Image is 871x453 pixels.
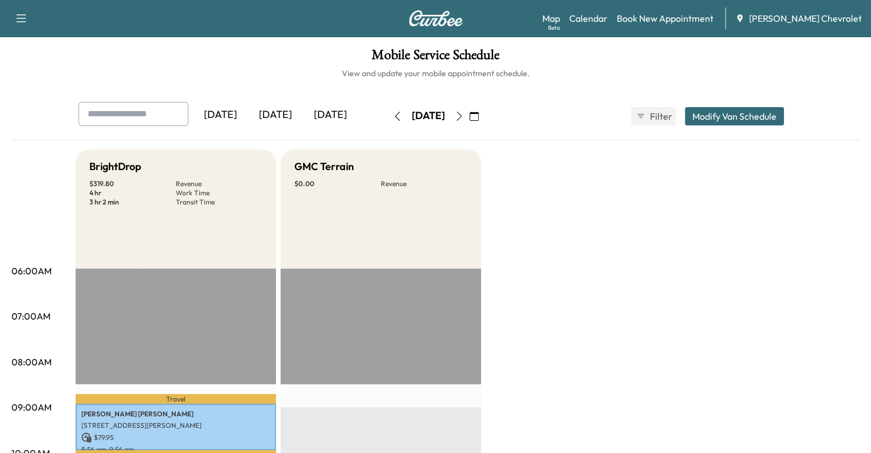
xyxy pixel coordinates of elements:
p: [PERSON_NAME] [PERSON_NAME] [81,409,270,419]
p: 3 hr 2 min [89,198,176,207]
button: Filter [631,107,676,125]
p: Travel [76,394,276,404]
h6: View and update your mobile appointment schedule. [11,68,860,79]
a: Calendar [569,11,608,25]
p: Revenue [381,179,467,188]
h5: GMC Terrain [294,159,354,175]
div: [DATE] [412,109,445,123]
div: [DATE] [193,102,248,128]
p: 06:00AM [11,264,52,278]
div: Beta [548,23,560,32]
p: $ 79.95 [81,432,270,443]
p: Work Time [176,188,262,198]
a: Book New Appointment [617,11,714,25]
h5: BrightDrop [89,159,141,175]
p: [STREET_ADDRESS][PERSON_NAME] [81,421,270,430]
p: $ 0.00 [294,179,381,188]
a: MapBeta [542,11,560,25]
h1: Mobile Service Schedule [11,48,860,68]
p: 09:00AM [11,400,52,414]
p: Transit Time [176,198,262,207]
span: [PERSON_NAME] Chevrolet [749,11,862,25]
div: [DATE] [303,102,358,128]
p: 08:00AM [11,355,52,369]
button: Modify Van Schedule [685,107,784,125]
img: Curbee Logo [408,10,463,26]
p: 4 hr [89,188,176,198]
p: 07:00AM [11,309,50,323]
span: Filter [650,109,671,123]
div: [DATE] [248,102,303,128]
p: $ 319.80 [89,179,176,188]
p: Revenue [176,179,262,188]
